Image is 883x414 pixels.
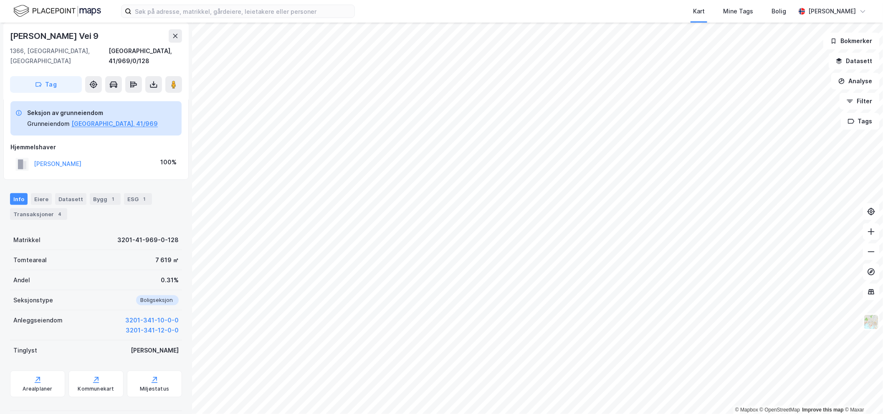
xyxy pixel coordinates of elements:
[71,119,158,129] button: [GEOGRAPHIC_DATA], 41/969
[823,33,880,49] button: Bokmerker
[841,374,883,414] div: Kontrollprogram for chat
[809,6,856,16] div: [PERSON_NAME]
[693,6,705,16] div: Kart
[109,195,117,203] div: 1
[126,325,179,335] button: 3201-341-12-0-0
[132,5,354,18] input: Søk på adresse, matrikkel, gårdeiere, leietakere eller personer
[27,108,158,118] div: Seksjon av grunneiendom
[31,193,52,205] div: Eiere
[124,193,152,205] div: ESG
[829,53,880,69] button: Datasett
[140,386,169,392] div: Miljøstatus
[161,275,179,285] div: 0.31%
[56,210,64,218] div: 4
[735,407,758,413] a: Mapbox
[27,119,70,129] div: Grunneiendom
[841,374,883,414] iframe: Chat Widget
[841,113,880,130] button: Tags
[10,142,182,152] div: Hjemmelshaver
[160,157,177,167] div: 100%
[78,386,114,392] div: Kommunekart
[13,235,40,245] div: Matrikkel
[90,193,121,205] div: Bygg
[13,4,101,18] img: logo.f888ab2527a4732fd821a326f86c7f29.svg
[55,193,86,205] div: Datasett
[760,407,800,413] a: OpenStreetMap
[117,235,179,245] div: 3201-41-969-0-128
[772,6,786,16] div: Bolig
[723,6,753,16] div: Mine Tags
[125,315,179,325] button: 3201-341-10-0-0
[10,29,100,43] div: [PERSON_NAME] Vei 9
[840,93,880,110] button: Filter
[802,407,844,413] a: Improve this map
[13,255,47,265] div: Tomteareal
[10,193,28,205] div: Info
[23,386,52,392] div: Arealplaner
[10,76,82,93] button: Tag
[131,345,179,355] div: [PERSON_NAME]
[140,195,149,203] div: 1
[13,315,63,325] div: Anleggseiendom
[10,208,67,220] div: Transaksjoner
[831,73,880,89] button: Analyse
[863,314,879,330] img: Z
[155,255,179,265] div: 7 619 ㎡
[13,295,53,305] div: Seksjonstype
[109,46,182,66] div: [GEOGRAPHIC_DATA], 41/969/0/128
[13,345,37,355] div: Tinglyst
[13,275,30,285] div: Andel
[10,46,109,66] div: 1366, [GEOGRAPHIC_DATA], [GEOGRAPHIC_DATA]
